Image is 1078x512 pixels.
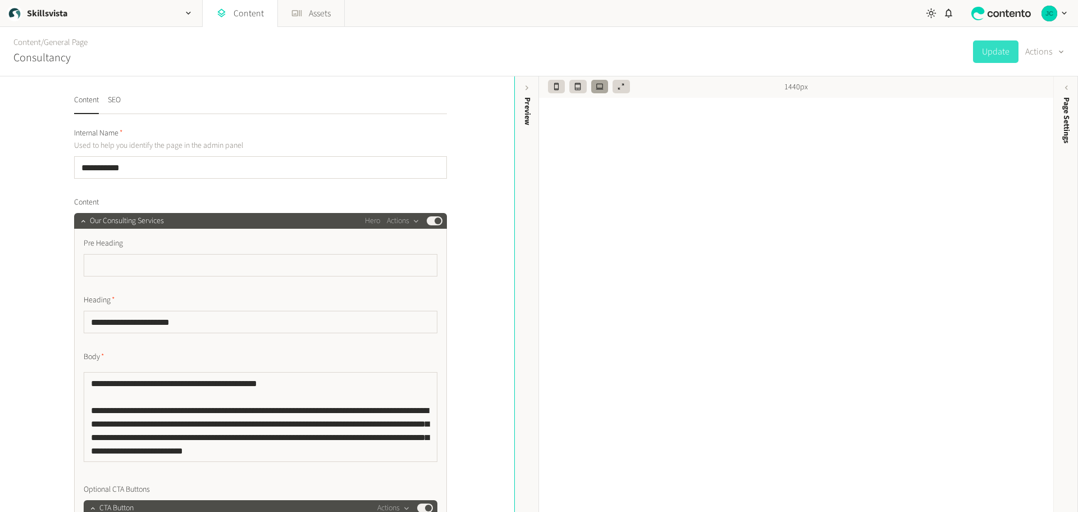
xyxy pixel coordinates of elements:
div: Preview [522,97,533,125]
span: 1440px [784,81,808,93]
span: Content [74,197,99,209]
span: Our Consulting Services [90,215,164,227]
button: Content [74,94,99,114]
img: Jason Culloty [1042,6,1057,21]
a: General Page [44,37,88,48]
button: SEO [108,94,121,114]
span: / [41,37,44,48]
span: Body [84,351,104,363]
span: Internal Name [74,128,123,139]
button: Update [973,40,1018,63]
span: Pre Heading [84,238,123,250]
h2: Consultancy [13,49,71,66]
span: Page Settings [1061,97,1072,143]
span: Optional CTA Buttons [84,484,150,496]
button: Actions [387,214,420,228]
button: Actions [1025,40,1065,63]
h2: Skillsvista [27,7,67,20]
p: Used to help you identify the page in the admin panel [74,139,330,152]
a: Content [13,37,41,48]
span: Heading [84,294,115,306]
img: Skillsvista [7,6,22,21]
span: Hero [365,215,380,227]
